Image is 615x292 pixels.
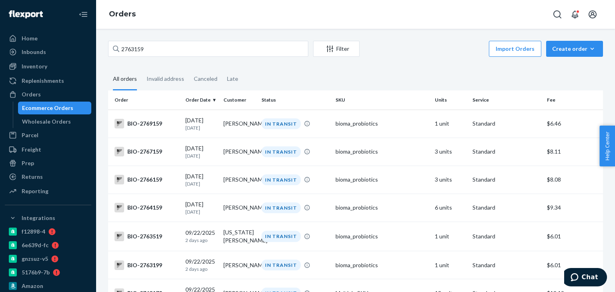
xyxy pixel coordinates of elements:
[5,143,91,156] a: Freight
[5,212,91,224] button: Integrations
[489,41,541,57] button: Import Orders
[22,268,50,276] div: 5176b9-7b
[185,144,217,159] div: [DATE]
[115,260,179,270] div: BIO-2763199
[9,10,43,18] img: Flexport logo
[336,204,428,212] div: bioma_probiotics
[22,173,43,181] div: Returns
[22,146,41,154] div: Freight
[261,174,301,185] div: IN TRANSIT
[432,166,470,194] td: 3 units
[185,116,217,131] div: [DATE]
[599,126,615,166] button: Help Center
[472,204,540,212] p: Standard
[220,110,258,138] td: [PERSON_NAME]
[22,159,34,167] div: Prep
[113,68,137,90] div: All orders
[432,251,470,279] td: 1 unit
[185,237,217,244] p: 2 days ago
[472,232,540,240] p: Standard
[313,41,360,57] button: Filter
[22,118,71,126] div: Wholesale Orders
[258,90,332,110] th: Status
[115,119,179,128] div: BIO-2769159
[185,200,217,215] div: [DATE]
[227,68,238,89] div: Late
[544,251,603,279] td: $6.01
[5,239,91,252] a: 6e639d-fc
[432,194,470,222] td: 6 units
[5,32,91,45] a: Home
[185,152,217,159] p: [DATE]
[185,258,217,272] div: 09/22/2025
[314,45,359,53] div: Filter
[22,48,46,56] div: Inbounds
[5,185,91,198] a: Reporting
[585,6,601,22] button: Open account menu
[544,194,603,222] td: $9.34
[18,115,92,128] a: Wholesale Orders
[432,138,470,166] td: 3 units
[261,202,301,213] div: IN TRANSIT
[22,241,48,249] div: 6e639d-fc
[185,266,217,272] p: 2 days ago
[564,268,607,288] iframe: Opens a widget where you can chat to one of our agents
[102,3,142,26] ol: breadcrumbs
[220,194,258,222] td: [PERSON_NAME]
[185,208,217,215] p: [DATE]
[336,261,428,269] div: bioma_probiotics
[108,41,308,57] input: Search orders
[261,146,301,157] div: IN TRANSIT
[5,46,91,58] a: Inbounds
[108,90,182,110] th: Order
[182,90,220,110] th: Order Date
[22,34,38,42] div: Home
[22,77,64,85] div: Replenishments
[5,88,91,101] a: Orders
[5,170,91,183] a: Returns
[115,232,179,241] div: BIO-2763519
[472,120,540,128] p: Standard
[5,60,91,73] a: Inventory
[544,166,603,194] td: $8.08
[432,110,470,138] td: 1 unit
[22,131,38,139] div: Parcel
[22,282,43,290] div: Amazon
[22,214,55,222] div: Integrations
[336,176,428,184] div: bioma_probiotics
[185,229,217,244] div: 09/22/2025
[220,166,258,194] td: [PERSON_NAME]
[261,260,301,270] div: IN TRANSIT
[544,138,603,166] td: $8.11
[22,104,73,112] div: Ecommerce Orders
[5,157,91,170] a: Prep
[109,10,136,18] a: Orders
[332,90,431,110] th: SKU
[22,255,48,263] div: gnzsuz-v5
[22,90,41,98] div: Orders
[220,222,258,251] td: [US_STATE] [PERSON_NAME]
[5,129,91,142] a: Parcel
[185,180,217,187] p: [DATE]
[472,176,540,184] p: Standard
[336,148,428,156] div: bioma_probiotics
[472,148,540,156] p: Standard
[5,252,91,265] a: gnzsuz-v5
[261,118,301,129] div: IN TRANSIT
[147,68,184,89] div: Invalid address
[336,232,428,240] div: bioma_probiotics
[432,222,470,251] td: 1 unit
[546,41,603,57] button: Create order
[567,6,583,22] button: Open notifications
[22,62,47,70] div: Inventory
[5,74,91,87] a: Replenishments
[472,261,540,269] p: Standard
[432,90,470,110] th: Units
[115,147,179,156] div: BIO-2767159
[223,96,255,103] div: Customer
[261,231,301,242] div: IN TRANSIT
[115,175,179,184] div: BIO-2766159
[544,90,603,110] th: Fee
